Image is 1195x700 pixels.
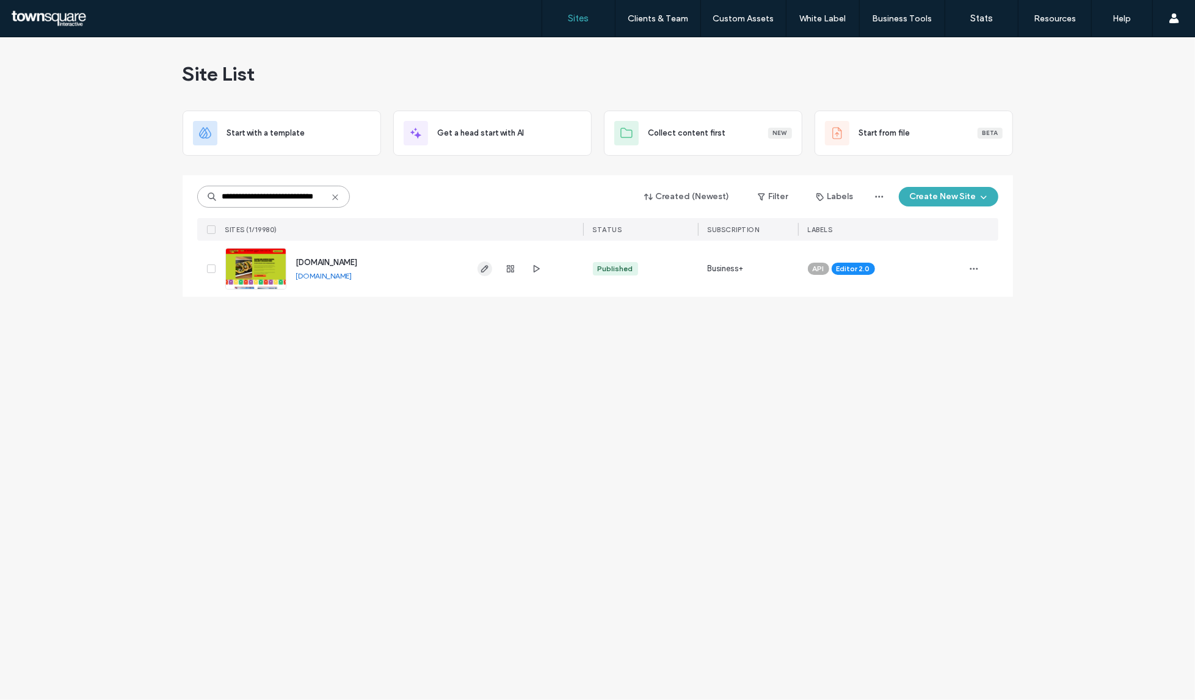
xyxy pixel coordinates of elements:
div: New [768,128,792,139]
div: Start from fileBeta [815,111,1013,156]
span: STATUS [593,225,622,234]
div: Start with a template [183,111,381,156]
button: Created (Newest) [634,187,741,206]
span: Editor 2.0 [837,263,870,274]
span: Site List [183,62,255,86]
div: Beta [978,128,1003,139]
span: SITES (1/19980) [225,225,278,234]
label: Business Tools [873,13,932,24]
span: SUBSCRIPTION [708,225,760,234]
label: Stats [970,13,993,24]
button: Create New Site [899,187,998,206]
span: Collect content first [648,127,726,139]
span: LABELS [808,225,833,234]
label: Resources [1034,13,1076,24]
div: Get a head start with AI [393,111,592,156]
span: Start with a template [227,127,305,139]
label: Custom Assets [713,13,774,24]
label: Clients & Team [628,13,688,24]
label: Sites [568,13,589,24]
button: Filter [746,187,801,206]
div: Published [598,263,633,274]
label: Help [1113,13,1131,24]
a: [DOMAIN_NAME] [296,271,352,280]
span: Start from file [859,127,910,139]
div: Collect content firstNew [604,111,802,156]
span: Business+ [708,263,744,275]
button: Labels [805,187,865,206]
span: Help [27,9,53,20]
span: API [813,263,824,274]
label: White Label [800,13,846,24]
span: Get a head start with AI [438,127,525,139]
a: [DOMAIN_NAME] [296,258,358,267]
